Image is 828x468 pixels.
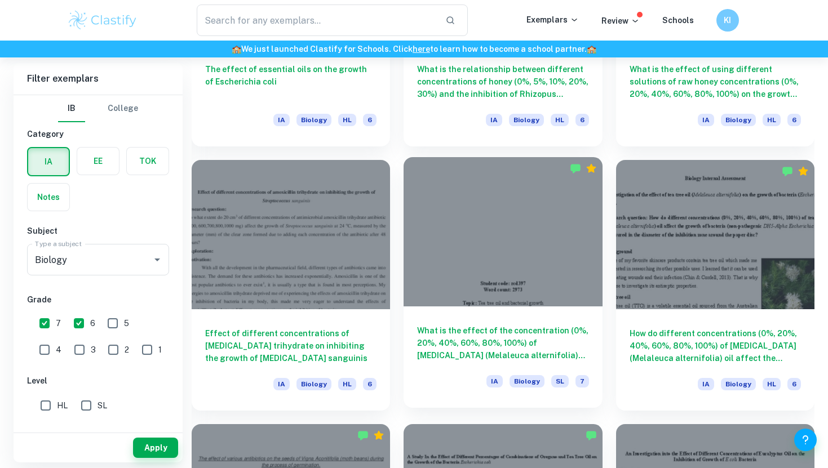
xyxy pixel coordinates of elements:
span: HL [338,114,356,126]
span: IA [273,378,290,390]
span: IA [698,378,714,390]
button: Apply [133,438,178,458]
span: HL [763,378,781,390]
span: 6 [787,114,801,126]
span: IA [698,114,714,126]
span: 6 [787,378,801,390]
span: 5 [124,317,129,329]
img: Marked [586,430,597,441]
img: Marked [570,163,581,174]
h6: What is the effect of the concentration (0%, 20%, 40%, 60%, 80%, 100%) of [MEDICAL_DATA] (Melaleu... [417,324,588,362]
a: What is the effect of the concentration (0%, 20%, 40%, 60%, 80%, 100%) of [MEDICAL_DATA] (Melaleu... [404,160,602,410]
button: IA [28,148,69,175]
span: 🏫 [232,44,241,54]
span: Biology [296,378,331,390]
span: SL [98,399,107,412]
img: Marked [357,430,369,441]
h6: How do different concentrations (0%, 20%, 40%, 60%, 80%, 100%) of [MEDICAL_DATA] (Melaleuca alter... [630,327,801,364]
button: Help and Feedback [794,429,817,451]
div: Filter type choice [58,95,138,122]
div: Premium [798,166,809,177]
label: Type a subject [35,239,82,248]
h6: Filter exemplars [14,63,183,95]
span: Biology [721,378,756,390]
h6: Effect of different concentrations of [MEDICAL_DATA] trihydrate on inhibiting the growth of [MEDI... [205,327,377,364]
span: 7 [575,375,589,387]
button: IB [58,95,85,122]
h6: We just launched Clastify for Schools. Click to learn how to become a school partner. [2,43,826,55]
div: Premium [586,163,597,174]
span: Biology [721,114,756,126]
span: Biology [509,114,544,126]
h6: Level [27,375,169,387]
h6: The effect of essential oils on the growth of Escherichia coli [205,63,377,100]
span: 6 [575,114,589,126]
h6: Subject [27,225,169,237]
button: Notes [28,184,69,211]
button: College [108,95,138,122]
a: here [413,44,430,54]
span: 🏫 [587,44,596,54]
span: Biology [510,375,544,387]
h6: KI [721,14,734,26]
span: 7 [56,317,61,329]
span: Biology [296,114,331,126]
span: 6 [363,114,377,126]
span: IA [486,375,503,387]
h6: Grade [27,293,169,306]
img: Marked [782,166,793,177]
span: IA [273,114,290,126]
h6: What is the effect of using different solutions of raw honey concentrations (0%, 20%, 40%, 60%, 8... [630,63,801,100]
p: Review [601,15,640,27]
h6: What is the relationship between different concentrations of honey (0%, 5%, 10%, 20%, 30%) and th... [417,63,588,100]
span: 6 [90,317,95,329]
div: Premium [373,430,384,441]
span: HL [763,114,781,126]
button: EE [77,148,119,175]
p: Exemplars [526,14,579,26]
a: How do different concentrations (0%, 20%, 40%, 60%, 80%, 100%) of [MEDICAL_DATA] (Melaleuca alter... [616,160,814,410]
input: Search for any exemplars... [197,5,437,36]
h6: Category [27,128,169,140]
a: Effect of different concentrations of [MEDICAL_DATA] trihydrate on inhibiting the growth of [MEDI... [192,160,390,410]
span: 3 [91,344,96,356]
span: IA [486,114,502,126]
button: TOK [127,148,169,175]
button: Open [149,252,165,268]
img: Clastify logo [67,9,139,32]
span: HL [57,399,68,412]
button: KI [716,9,739,32]
a: Schools [662,16,694,25]
span: 4 [56,344,61,356]
span: 6 [363,378,377,390]
span: 1 [158,344,162,356]
span: SL [551,375,569,387]
span: HL [338,378,356,390]
span: HL [551,114,569,126]
span: 2 [125,344,129,356]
